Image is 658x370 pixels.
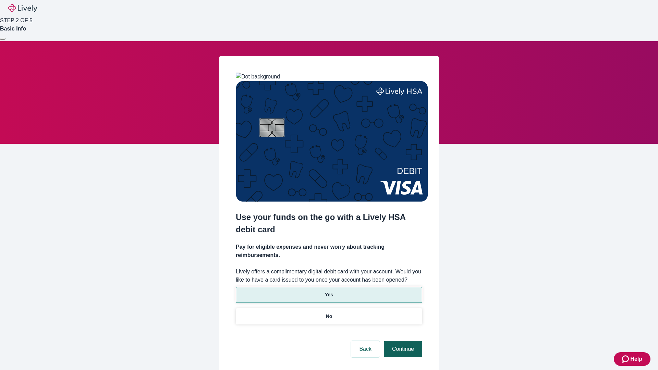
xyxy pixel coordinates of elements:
[236,211,422,236] h2: Use your funds on the go with a Lively HSA debit card
[325,291,333,298] p: Yes
[236,308,422,324] button: No
[384,341,422,357] button: Continue
[236,81,428,202] img: Debit card
[236,73,280,81] img: Dot background
[236,268,422,284] label: Lively offers a complimentary digital debit card with your account. Would you like to have a card...
[351,341,380,357] button: Back
[236,243,422,259] h4: Pay for eligible expenses and never worry about tracking reimbursements.
[622,355,630,363] svg: Zendesk support icon
[630,355,642,363] span: Help
[8,4,37,12] img: Lively
[236,287,422,303] button: Yes
[326,313,332,320] p: No
[614,352,650,366] button: Zendesk support iconHelp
